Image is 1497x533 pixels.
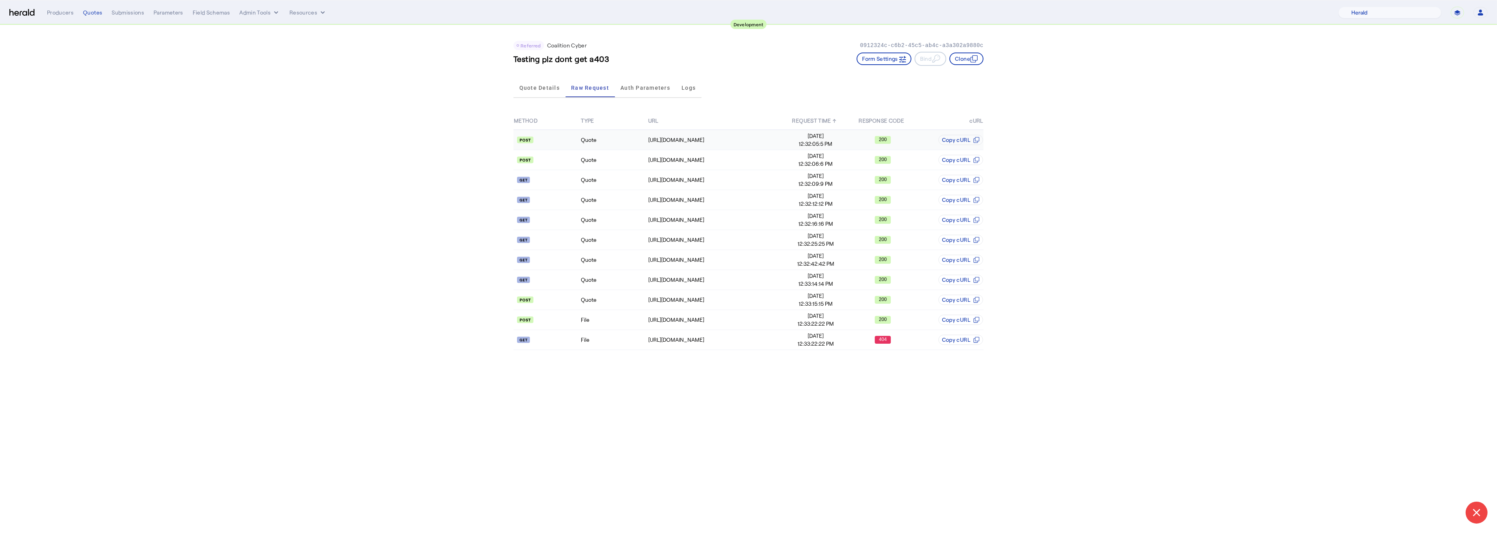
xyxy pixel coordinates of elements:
[580,112,647,130] th: TYPE
[648,256,782,264] div: [URL][DOMAIN_NAME]
[783,152,849,160] span: [DATE]
[938,315,983,325] button: Copy cURL
[580,190,647,210] td: Quote
[915,52,946,66] button: Bind
[648,296,782,304] div: [URL][DOMAIN_NAME]
[879,157,887,162] text: 200
[580,130,647,150] td: Quote
[938,215,983,225] button: Copy cURL
[620,85,670,91] span: Auth Parameters
[879,297,887,302] text: 200
[239,9,280,16] button: internal dropdown menu
[154,9,183,16] div: Parameters
[47,9,74,16] div: Producers
[783,192,849,200] span: [DATE]
[938,175,983,185] button: Copy cURL
[938,295,983,305] button: Copy cURL
[879,137,887,142] text: 200
[648,236,782,244] div: [URL][DOMAIN_NAME]
[580,170,647,190] td: Quote
[783,200,849,208] span: 12:32:12:12 PM
[879,237,887,242] text: 200
[783,140,849,148] span: 12:32:05:5 PM
[783,252,849,260] span: [DATE]
[783,280,849,288] span: 12:33:14:14 PM
[648,112,782,130] th: URL
[938,255,983,265] button: Copy cURL
[648,176,782,184] div: [URL][DOMAIN_NAME]
[938,275,983,285] button: Copy cURL
[860,42,984,49] p: 0912324c-c6b2-45c5-ab4c-a3a302a9880c
[879,217,887,222] text: 200
[580,230,647,250] td: Quote
[580,270,647,290] td: Quote
[783,340,849,348] span: 12:33:22:22 PM
[783,272,849,280] span: [DATE]
[938,235,983,245] button: Copy cURL
[938,155,983,165] button: Copy cURL
[783,240,849,248] span: 12:32:25:25 PM
[648,336,782,344] div: [URL][DOMAIN_NAME]
[648,156,782,164] div: [URL][DOMAIN_NAME]
[580,150,647,170] td: Quote
[917,112,984,130] th: cURL
[730,20,767,29] div: Development
[782,112,849,130] th: REQUEST TIME
[580,290,647,310] td: Quote
[648,276,782,284] div: [URL][DOMAIN_NAME]
[783,172,849,180] span: [DATE]
[513,112,580,130] th: METHOD
[521,43,541,48] span: Referred
[648,196,782,204] div: [URL][DOMAIN_NAME]
[938,135,983,145] button: Copy cURL
[879,337,887,342] text: 404
[783,292,849,300] span: [DATE]
[783,332,849,340] span: [DATE]
[580,250,647,270] td: Quote
[193,9,230,16] div: Field Schemas
[783,212,849,220] span: [DATE]
[783,260,849,268] span: 12:32:42:42 PM
[289,9,327,16] button: Resources dropdown menu
[112,9,144,16] div: Submissions
[783,312,849,320] span: [DATE]
[938,195,983,205] button: Copy cURL
[547,42,587,49] p: Coalition Cyber
[879,177,887,182] text: 200
[857,53,911,65] button: Form Settings
[580,210,647,230] td: Quote
[783,320,849,328] span: 12:33:22:22 PM
[513,53,609,64] h3: Testing plz dont get a403
[9,9,34,16] img: Herald Logo
[580,330,647,350] td: File
[580,310,647,330] td: File
[783,180,849,188] span: 12:32:09:9 PM
[648,216,782,224] div: [URL][DOMAIN_NAME]
[83,9,102,16] div: Quotes
[849,112,916,130] th: RESPONSE CODE
[938,335,983,345] button: Copy cURL
[783,232,849,240] span: [DATE]
[783,300,849,308] span: 12:33:15:15 PM
[879,197,887,202] text: 200
[519,85,560,91] span: Quote Details
[571,85,609,91] span: Raw Request
[833,117,836,124] span: ↑
[879,317,887,322] text: 200
[879,257,887,262] text: 200
[648,316,782,324] div: [URL][DOMAIN_NAME]
[783,220,849,228] span: 12:32:16:16 PM
[879,277,887,282] text: 200
[783,132,849,140] span: [DATE]
[949,53,984,65] button: Clone
[783,160,849,168] span: 12:32:06:6 PM
[682,85,696,91] span: Logs
[648,136,782,144] div: [URL][DOMAIN_NAME]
